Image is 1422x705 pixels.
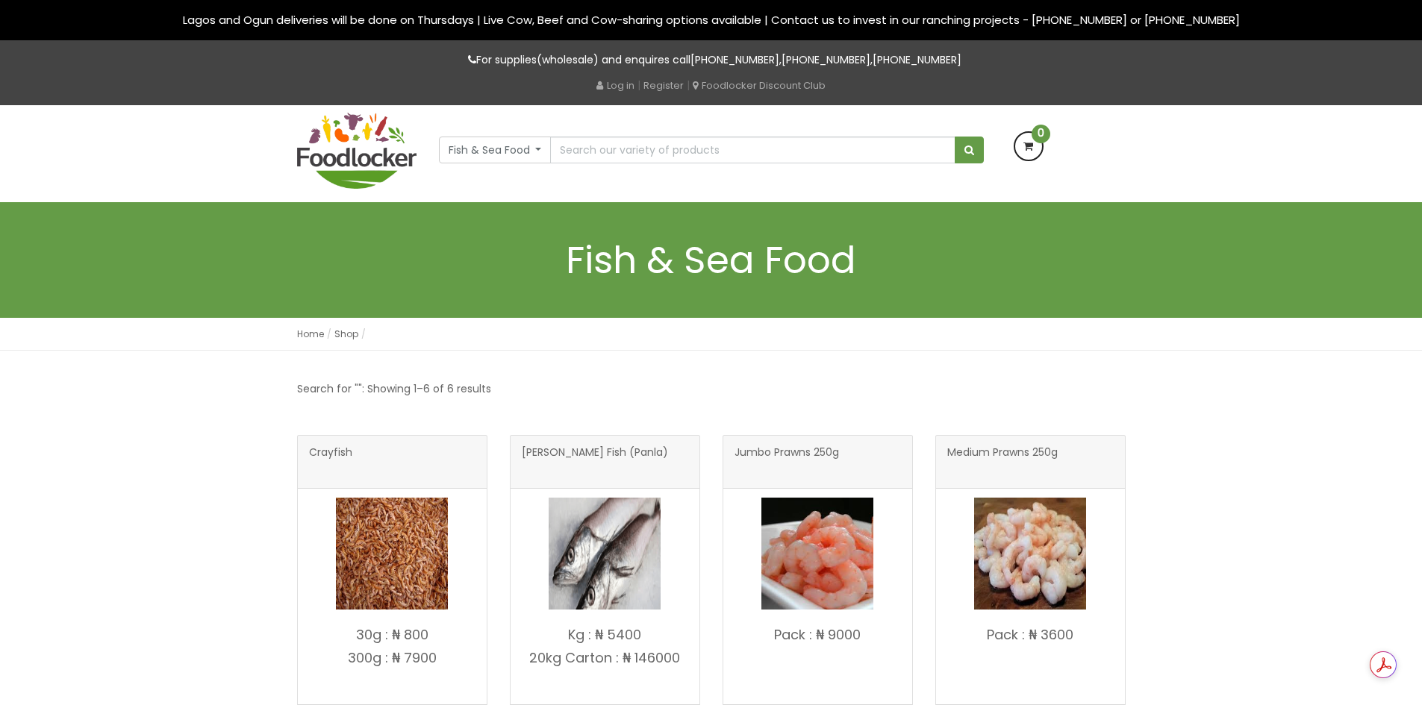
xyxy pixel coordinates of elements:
p: Pack : ₦ 9000 [723,627,912,642]
a: Log in [596,78,634,93]
span: Jumbo Prawns 250g [735,447,839,477]
img: Jumbo Prawns 250g [761,498,873,610]
a: Register [643,78,684,93]
a: Home [297,328,324,340]
a: Shop [334,328,358,340]
button: Fish & Sea Food [439,137,552,163]
span: | [687,78,690,93]
p: Search for "": Showing 1–6 of 6 results [297,380,491,398]
p: 20kg Carton : ₦ 146000 [511,651,699,665]
img: FoodLocker [297,113,417,189]
h1: Fish & Sea Food [297,239,1126,281]
span: Lagos and Ogun deliveries will be done on Thursdays | Live Cow, Beef and Cow-sharing options avai... [183,12,1240,28]
p: For supplies(wholesale) and enquires call , , [297,51,1126,69]
span: Medium Prawns 250g [947,447,1058,477]
span: [PERSON_NAME] Fish (Panla) [522,447,668,477]
span: | [637,78,640,93]
p: 300g : ₦ 7900 [298,651,487,665]
p: Pack : ₦ 3600 [936,627,1125,642]
img: Crayfish [336,498,448,610]
img: Medium Prawns 250g [974,498,1086,610]
p: 30g : ₦ 800 [298,627,487,642]
a: [PHONE_NUMBER] [782,52,870,67]
img: Hake Fish (Panla) [549,498,661,610]
a: [PHONE_NUMBER] [690,52,779,67]
span: Crayfish [309,447,352,477]
a: Foodlocker Discount Club [693,78,826,93]
span: 0 [1032,125,1050,143]
input: Search our variety of products [550,137,955,163]
p: Kg : ₦ 5400 [511,627,699,642]
a: [PHONE_NUMBER] [873,52,961,67]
